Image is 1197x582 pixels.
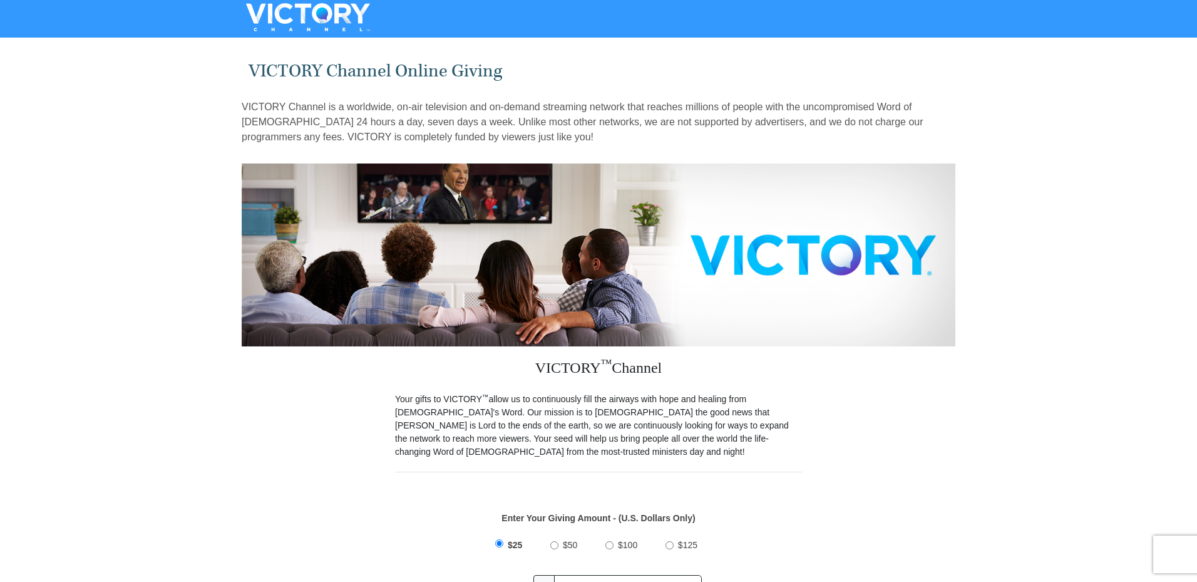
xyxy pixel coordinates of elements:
span: $125 [678,540,697,550]
span: $100 [618,540,637,550]
strong: Enter Your Giving Amount - (U.S. Dollars Only) [501,513,695,523]
sup: ™ [482,393,489,400]
p: VICTORY Channel is a worldwide, on-air television and on-demand streaming network that reaches mi... [242,100,955,145]
span: $50 [563,540,577,550]
sup: ™ [601,357,612,370]
h3: VICTORY Channel [395,346,802,393]
img: VICTORYTHON - VICTORY Channel [230,3,386,31]
h1: VICTORY Channel Online Giving [249,61,949,81]
span: $25 [508,540,522,550]
p: Your gifts to VICTORY allow us to continuously fill the airways with hope and healing from [DEMOG... [395,393,802,459]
